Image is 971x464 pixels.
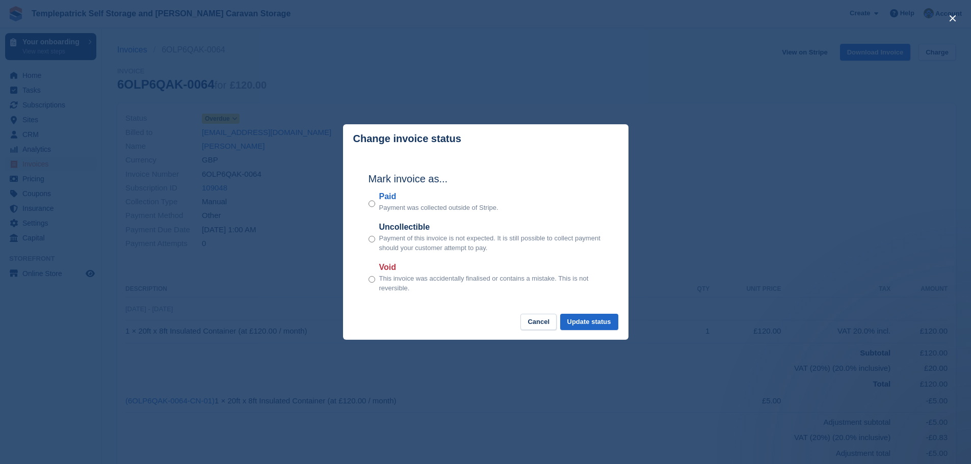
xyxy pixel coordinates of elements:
[369,171,603,186] h2: Mark invoice as...
[379,190,498,203] label: Paid
[379,233,603,253] p: Payment of this invoice is not expected. It is still possible to collect payment should your cust...
[353,133,461,145] p: Change invoice status
[379,274,603,293] p: This invoice was accidentally finalised or contains a mistake. This is not reversible.
[520,314,557,331] button: Cancel
[944,10,961,26] button: close
[379,261,603,274] label: Void
[560,314,618,331] button: Update status
[379,203,498,213] p: Payment was collected outside of Stripe.
[379,221,603,233] label: Uncollectible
